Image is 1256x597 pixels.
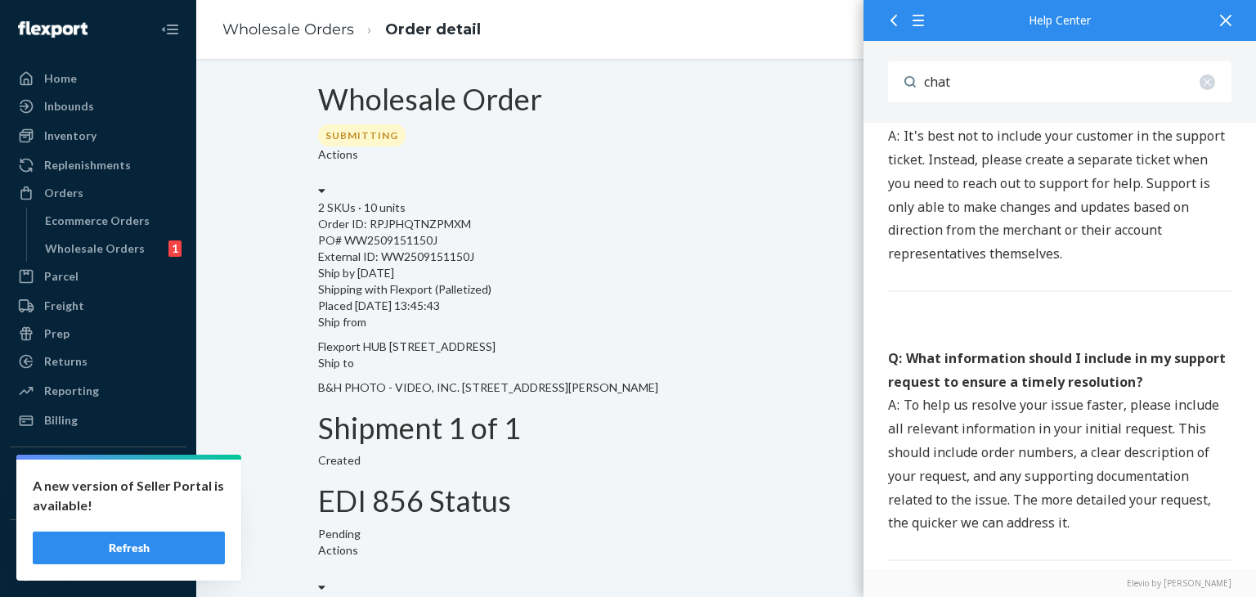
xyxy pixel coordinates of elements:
div: Freight [44,298,84,314]
div: External ID: WW2509151150J [318,249,1134,265]
div: Inbounds [44,98,94,114]
span: Flexport HUB [STREET_ADDRESS] [318,339,496,353]
img: Screenshot 2025-07-10 at 4.27.17 PM.png [25,285,368,498]
div: 516 Contacting Support [25,33,368,61]
ol: breadcrumbs [209,6,494,54]
p: You can chat directly with a Live Agent from our team right in the SellerPortal. "Chat" is availa... [25,119,368,189]
h1: Wholesale Order [318,83,1134,116]
h2: Chat with our team live [25,81,368,110]
div: Submitting [318,124,406,146]
h1: Shipment 1 of 1 [318,412,1134,445]
a: Orders [10,180,186,206]
div: Ecommerce Orders [45,213,150,229]
a: Wholesale Orders [222,20,354,38]
div: Returns [44,353,87,370]
a: Order detail [385,20,481,38]
div: Orders [44,185,83,201]
div: 2 SKUs · 10 units [318,200,1134,216]
button: Integrations [10,460,186,487]
div: Billing [44,412,78,429]
a: Ecommerce Orders [37,208,187,234]
a: Parcel [10,263,186,290]
a: Add Fast Tag [10,566,186,586]
a: Prep [10,321,186,347]
input: Search [916,61,1231,102]
div: Pending [318,526,1134,542]
div: Replenishments [44,157,131,173]
p: Ship from [318,314,1134,330]
h1: EDI 856 Status [318,485,1134,518]
div: Prep [44,325,70,342]
div: Help Center [888,15,1231,26]
div: Reporting [44,383,99,399]
div: Placed [DATE] 13:45:43 [318,298,1134,314]
p: A new version of Seller Portal is available! [33,476,225,515]
a: Elevio by [PERSON_NAME] [888,577,1231,589]
a: Wholesale Orders1 [37,236,187,262]
label: Actions [318,146,358,163]
button: Fast Tags [10,533,186,559]
p: Shipping with Flexport (Palletized) [318,281,1134,298]
a: Billing [10,407,186,433]
a: Inventory [10,123,186,149]
a: Returns [10,348,186,375]
p: Ship to [318,355,1134,371]
a: Home [10,65,186,92]
a: Inbounds [10,93,186,119]
div: PO# WW2509151150J [318,232,1134,249]
a: Freight [10,293,186,319]
label: Actions [318,542,358,559]
button: Close Navigation [154,13,186,46]
div: Created [318,452,1134,469]
img: Flexport logo [18,21,87,38]
span: B&H PHOTO - VIDEO, INC. [STREET_ADDRESS][PERSON_NAME] [318,380,658,394]
strong: Live Chat is available from 7AM - 5PM CST [DATE] through [DATE] [25,216,348,258]
div: Order ID: RPJPHQTNZPMXM [318,216,1134,232]
button: Refresh [33,532,225,564]
a: Replenishments [10,152,186,178]
div: Inventory [44,128,96,144]
div: Wholesale Orders [45,240,145,257]
div: Home [44,70,77,87]
div: 1 [168,240,182,257]
p: Ship by [DATE] [318,265,1134,281]
a: Add Integration [10,493,186,513]
a: Reporting [10,378,186,404]
div: Parcel [44,268,78,285]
